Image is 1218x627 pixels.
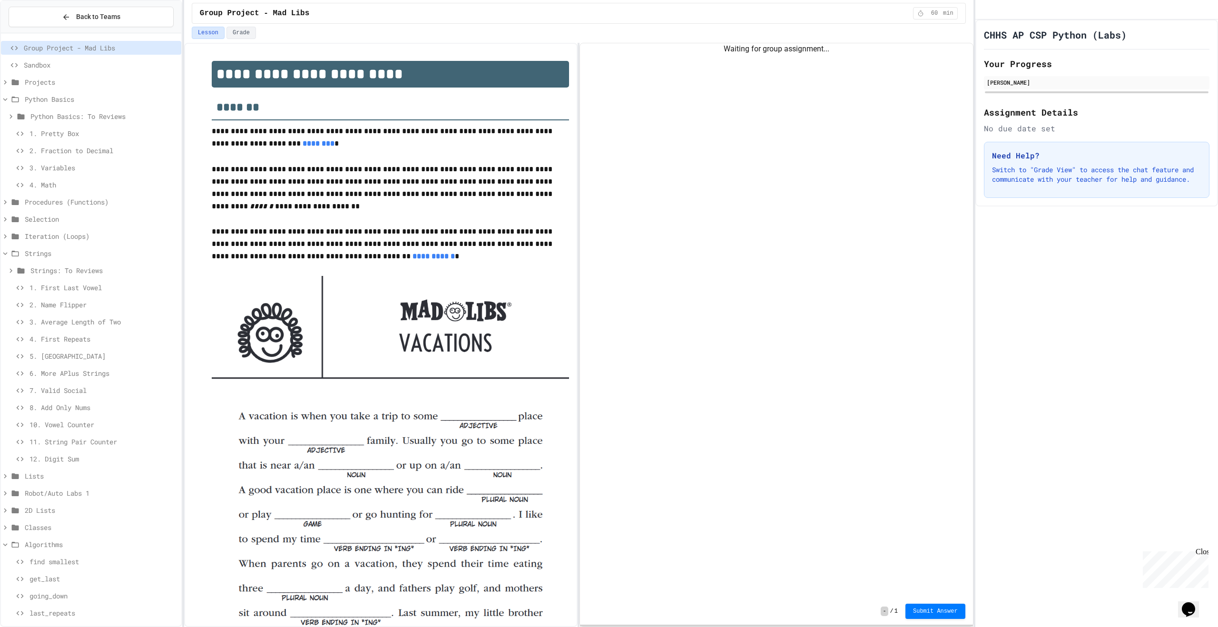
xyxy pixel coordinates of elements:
[25,214,177,224] span: Selection
[29,557,177,567] span: find smallest
[580,43,972,55] div: Waiting for group assignment...
[29,317,177,327] span: 3. Average Length of Two
[29,454,177,464] span: 12. Digit Sum
[984,28,1127,41] h1: CHHS AP CSP Python (Labs)
[76,12,120,22] span: Back to Teams
[1139,548,1208,588] iframe: chat widget
[905,604,965,619] button: Submit Answer
[29,283,177,293] span: 1. First Last Vowel
[25,248,177,258] span: Strings
[25,94,177,104] span: Python Basics
[192,27,225,39] button: Lesson
[29,420,177,430] span: 10. Vowel Counter
[943,10,953,17] span: min
[200,8,309,19] span: Group Project - Mad Libs
[894,607,898,615] span: 1
[913,607,958,615] span: Submit Answer
[29,437,177,447] span: 11. String Pair Counter
[992,150,1201,161] h3: Need Help?
[25,539,177,549] span: Algorithms
[29,146,177,156] span: 2. Fraction to Decimal
[25,197,177,207] span: Procedures (Functions)
[984,123,1209,134] div: No due date set
[25,488,177,498] span: Robot/Auto Labs 1
[25,231,177,241] span: Iteration (Loops)
[25,471,177,481] span: Lists
[24,60,177,70] span: Sandbox
[30,111,177,121] span: Python Basics: To Reviews
[29,368,177,378] span: 6. More APlus Strings
[25,77,177,87] span: Projects
[29,128,177,138] span: 1. Pretty Box
[927,10,942,17] span: 60
[24,43,177,53] span: Group Project - Mad Libs
[984,57,1209,70] h2: Your Progress
[25,522,177,532] span: Classes
[29,591,177,601] span: going_down
[992,165,1201,184] p: Switch to "Grade View" to access the chat feature and communicate with your teacher for help and ...
[29,334,177,344] span: 4. First Repeats
[25,505,177,515] span: 2D Lists
[987,78,1207,87] div: [PERSON_NAME]
[881,607,888,616] span: -
[29,351,177,361] span: 5. [GEOGRAPHIC_DATA]
[29,608,177,618] span: last_repeats
[29,385,177,395] span: 7. Valid Social
[29,402,177,412] span: 8. Add Only Nums
[29,300,177,310] span: 2. Name Flipper
[1178,589,1208,617] iframe: chat widget
[29,574,177,584] span: get_last
[29,163,177,173] span: 3. Variables
[9,7,174,27] button: Back to Teams
[29,180,177,190] span: 4. Math
[30,265,177,275] span: Strings: To Reviews
[890,607,894,615] span: /
[4,4,66,60] div: Chat with us now!Close
[226,27,256,39] button: Grade
[984,106,1209,119] h2: Assignment Details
